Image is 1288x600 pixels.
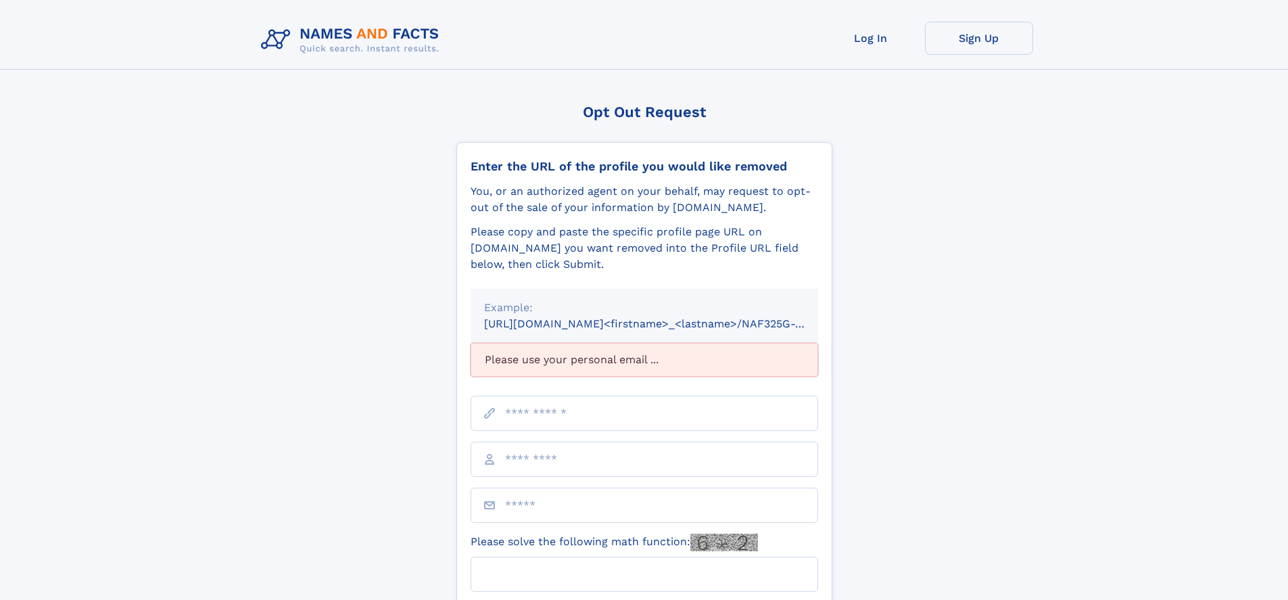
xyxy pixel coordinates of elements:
div: Please copy and paste the specific profile page URL on [DOMAIN_NAME] you want removed into the Pr... [471,224,818,273]
label: Please solve the following math function: [471,534,758,551]
div: Please use your personal email ... [471,343,818,377]
div: Example: [484,300,805,316]
small: [URL][DOMAIN_NAME]<firstname>_<lastname>/NAF325G-xxxxxxxx [484,317,844,330]
img: Logo Names and Facts [256,22,450,58]
div: You, or an authorized agent on your behalf, may request to opt-out of the sale of your informatio... [471,183,818,216]
div: Enter the URL of the profile you would like removed [471,159,818,174]
div: Opt Out Request [456,103,832,120]
a: Log In [817,22,925,55]
a: Sign Up [925,22,1033,55]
